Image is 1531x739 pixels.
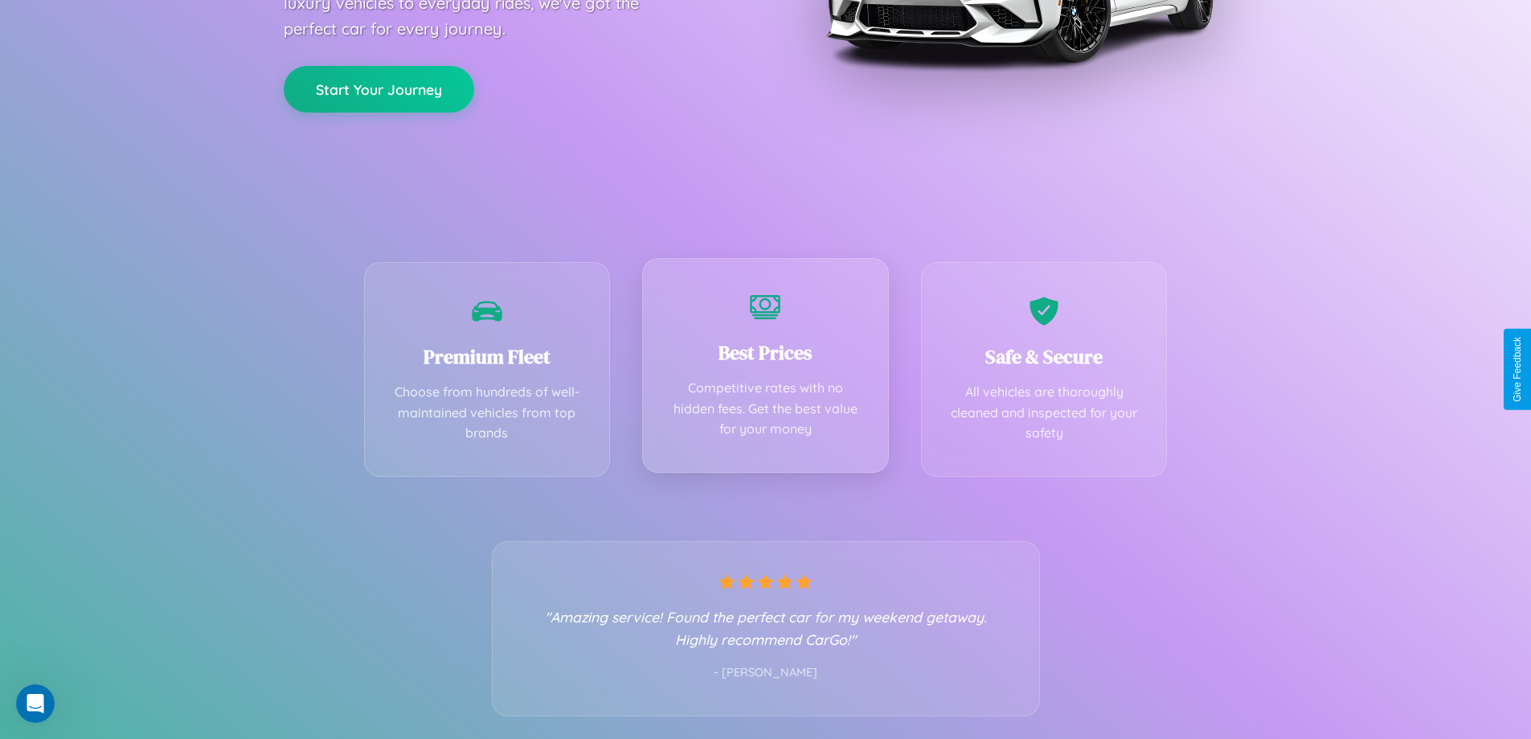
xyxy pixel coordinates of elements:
p: "Amazing service! Found the perfect car for my weekend getaway. Highly recommend CarGo!" [525,606,1007,651]
h3: Safe & Secure [946,343,1143,370]
h3: Premium Fleet [389,343,586,370]
p: All vehicles are thoroughly cleaned and inspected for your safety [946,382,1143,444]
iframe: Intercom live chat [16,684,55,723]
button: Start Your Journey [284,66,474,113]
div: Give Feedback [1512,337,1523,402]
p: Choose from hundreds of well-maintained vehicles from top brands [389,382,586,444]
h3: Best Prices [667,339,864,366]
p: Competitive rates with no hidden fees. Get the best value for your money [667,378,864,440]
p: - [PERSON_NAME] [525,663,1007,684]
